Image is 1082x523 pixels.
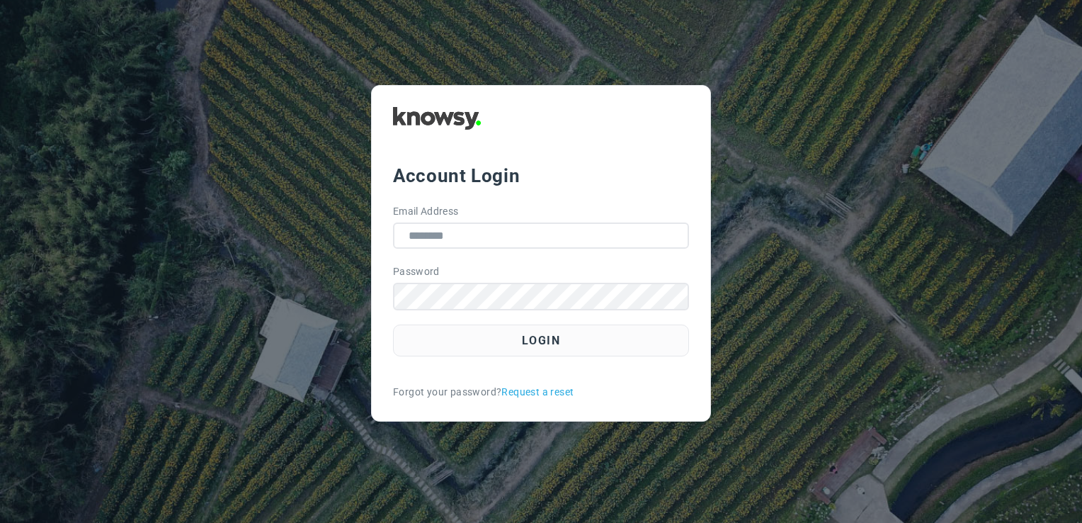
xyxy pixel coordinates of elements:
[393,325,689,356] button: Login
[393,163,689,189] div: Account Login
[501,385,574,400] a: Request a reset
[393,204,459,219] label: Email Address
[393,385,689,400] div: Forgot your password?
[393,264,440,279] label: Password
